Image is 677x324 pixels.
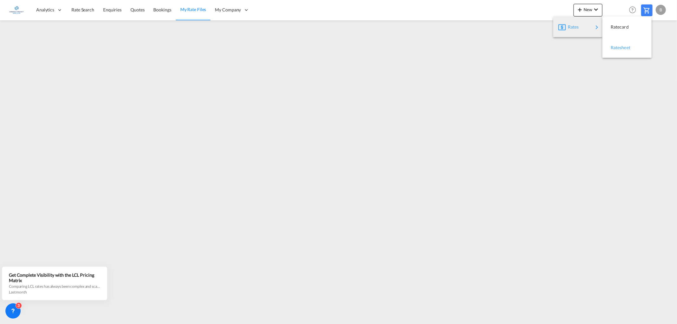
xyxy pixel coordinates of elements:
[593,23,601,31] md-icon: icon-chevron-right
[611,21,618,33] span: Ratecard
[607,40,647,56] div: Ratesheet
[611,41,618,54] span: Ratesheet
[568,21,575,33] span: Rates
[607,19,647,35] div: Ratecard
